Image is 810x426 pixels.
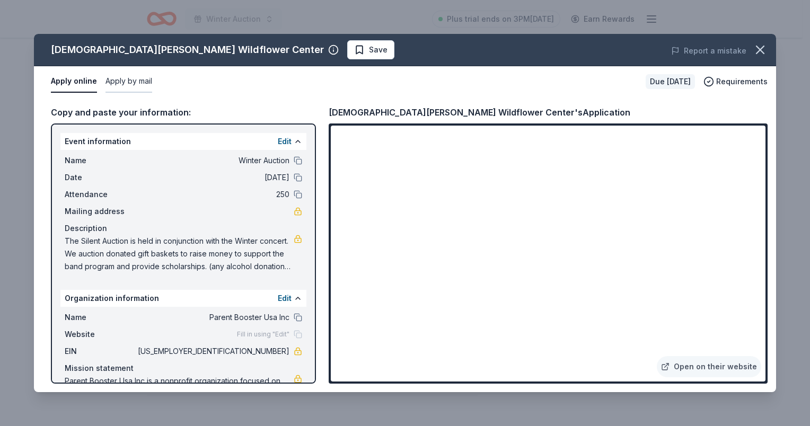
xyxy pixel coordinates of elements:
button: Apply by mail [105,70,152,93]
div: Description [65,222,302,235]
span: Attendance [65,188,136,201]
span: The Silent Auction is held in conjunction with the Winter concert. We auction donated gift basket... [65,235,294,273]
div: Copy and paste your information: [51,105,316,119]
button: Edit [278,135,292,148]
span: Website [65,328,136,341]
div: Organization information [60,290,306,307]
div: Event information [60,133,306,150]
span: Winter Auction [136,154,289,167]
span: Parent Booster Usa Inc is a nonprofit organization focused on education. It is based in [GEOGRAPH... [65,375,294,413]
span: Requirements [716,75,768,88]
span: Fill in using "Edit" [237,330,289,339]
span: 250 [136,188,289,201]
span: Save [369,43,388,56]
div: [DEMOGRAPHIC_DATA][PERSON_NAME] Wildflower Center's Application [329,105,630,119]
button: Report a mistake [671,45,746,57]
span: [DATE] [136,171,289,184]
span: Name [65,154,136,167]
span: EIN [65,345,136,358]
span: Name [65,311,136,324]
div: Mission statement [65,362,302,375]
span: Date [65,171,136,184]
button: Apply online [51,70,97,93]
span: Parent Booster Usa Inc [136,311,289,324]
button: Requirements [703,75,768,88]
div: Due [DATE] [646,74,695,89]
button: Save [347,40,394,59]
div: [DEMOGRAPHIC_DATA][PERSON_NAME] Wildflower Center [51,41,324,58]
button: Edit [278,292,292,305]
span: [US_EMPLOYER_IDENTIFICATION_NUMBER] [136,345,289,358]
span: Mailing address [65,205,136,218]
a: Open on their website [657,356,761,377]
